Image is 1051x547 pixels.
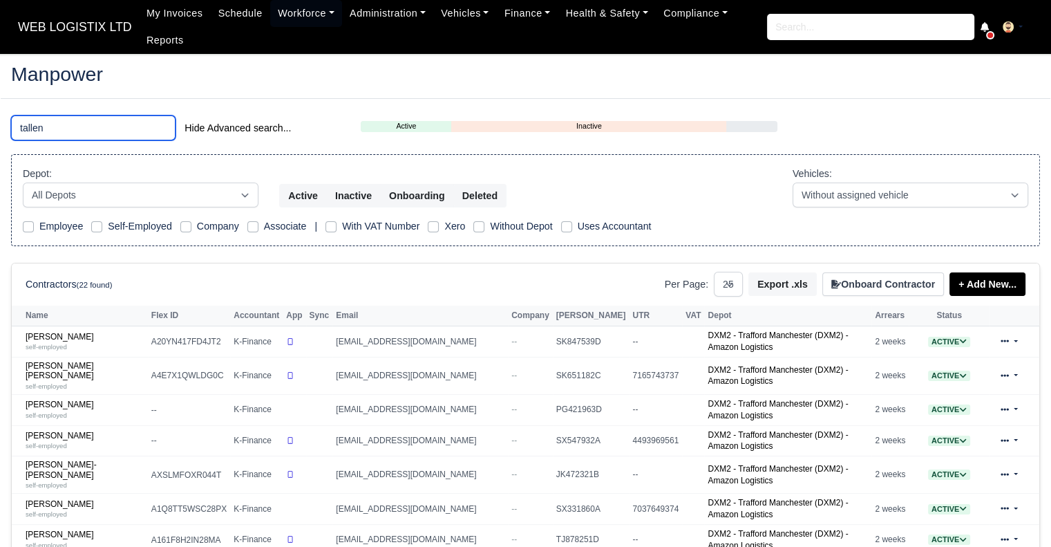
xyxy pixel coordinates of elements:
[928,337,970,346] a: Active
[708,498,848,519] a: DXM2 - Trafford Manchester (DXM2) - Amazon Logistics
[708,464,848,485] a: DXM2 - Trafford Manchester (DXM2) - Amazon Logistics
[871,395,909,426] td: 2 weeks
[26,431,144,451] a: [PERSON_NAME] self-employed
[26,382,67,390] small: self-employed
[108,219,172,234] label: Self-Employed
[553,357,629,394] td: SK651182C
[314,221,317,232] span: |
[629,306,682,326] th: UTR
[380,184,454,207] button: Onboarding
[871,306,909,326] th: Arrears
[26,510,67,518] small: self-employed
[1,53,1050,98] div: Manpower
[767,14,974,40] input: Search...
[511,405,517,414] span: --
[26,481,67,489] small: self-employed
[230,357,283,394] td: K-Finance
[453,184,506,207] button: Deleted
[928,535,970,545] span: Active
[949,272,1025,296] a: + Add New...
[26,460,144,490] a: [PERSON_NAME]-[PERSON_NAME] self-employed
[871,494,909,525] td: 2 weeks
[553,456,629,494] td: JK472321B
[148,357,230,394] td: A4E7X1QWLDG0C
[148,456,230,494] td: AXSLMFOXR044T
[176,116,300,140] button: Hide Advanced search...
[928,470,970,479] a: Active
[148,326,230,358] td: A20YN417FD4JT2
[553,425,629,456] td: SX547932A
[39,219,83,234] label: Employee
[264,219,307,234] label: Associate
[279,184,327,207] button: Active
[629,326,682,358] td: --
[12,306,148,326] th: Name
[332,306,508,326] th: Email
[928,535,970,544] a: Active
[748,272,817,296] button: Export .xls
[928,405,970,414] a: Active
[578,219,652,234] label: Uses Accountant
[708,365,848,387] a: DXM2 - Trafford Manchester (DXM2) - Amazon Logistics
[26,343,67,351] small: self-employed
[230,425,283,456] td: K-Finance
[511,470,517,479] span: --
[230,326,283,358] td: K-Finance
[629,395,682,426] td: --
[139,27,191,54] a: Reports
[822,272,944,296] button: Onboard Contractor
[871,425,909,456] td: 2 weeks
[553,306,629,326] th: [PERSON_NAME]
[342,219,419,234] label: With VAT Number
[283,306,305,326] th: App
[928,371,970,380] a: Active
[553,326,629,358] td: SK847539D
[928,371,970,381] span: Active
[23,166,52,182] label: Depot:
[928,436,970,445] a: Active
[332,494,508,525] td: [EMAIL_ADDRESS][DOMAIN_NAME]
[26,361,144,391] a: [PERSON_NAME] [PERSON_NAME] self-employed
[26,279,112,290] h6: Contractors
[553,395,629,426] td: PG421963D
[629,357,682,394] td: 7165743737
[553,494,629,525] td: SX331860A
[629,425,682,456] td: 4493969561
[306,306,333,326] th: Sync
[230,494,283,525] td: K-Finance
[332,326,508,358] td: [EMAIL_ADDRESS][DOMAIN_NAME]
[26,442,67,449] small: self-employed
[332,456,508,494] td: [EMAIL_ADDRESS][DOMAIN_NAME]
[148,425,230,456] td: --
[665,277,708,293] label: Per Page:
[26,411,67,419] small: self-employed
[26,400,144,420] a: [PERSON_NAME] self-employed
[11,64,1040,84] h2: Manpower
[230,306,283,326] th: Accountant
[26,499,144,519] a: [PERSON_NAME] self-employed
[11,13,139,41] span: WEB LOGISTIX LTD
[361,120,451,132] a: Active
[511,337,517,346] span: --
[11,115,176,140] input: Search (by name, email, transporter id) ...
[928,504,970,514] a: Active
[909,306,990,326] th: Status
[708,399,848,420] a: DXM2 - Trafford Manchester (DXM2) - Amazon Logistics
[511,535,517,544] span: --
[230,395,283,426] td: K-Finance
[871,357,909,394] td: 2 weeks
[332,425,508,456] td: [EMAIL_ADDRESS][DOMAIN_NAME]
[928,470,970,480] span: Active
[148,395,230,426] td: --
[148,494,230,525] td: A1Q8TT5WSC28PX
[871,456,909,494] td: 2 weeks
[708,331,848,352] a: DXM2 - Trafford Manchester (DXM2) - Amazon Logistics
[928,405,970,415] span: Active
[332,357,508,394] td: [EMAIL_ADDRESS][DOMAIN_NAME]
[451,120,726,132] a: Inactive
[629,456,682,494] td: --
[26,332,144,352] a: [PERSON_NAME] self-employed
[332,395,508,426] td: [EMAIL_ADDRESS][DOMAIN_NAME]
[629,494,682,525] td: 7037649374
